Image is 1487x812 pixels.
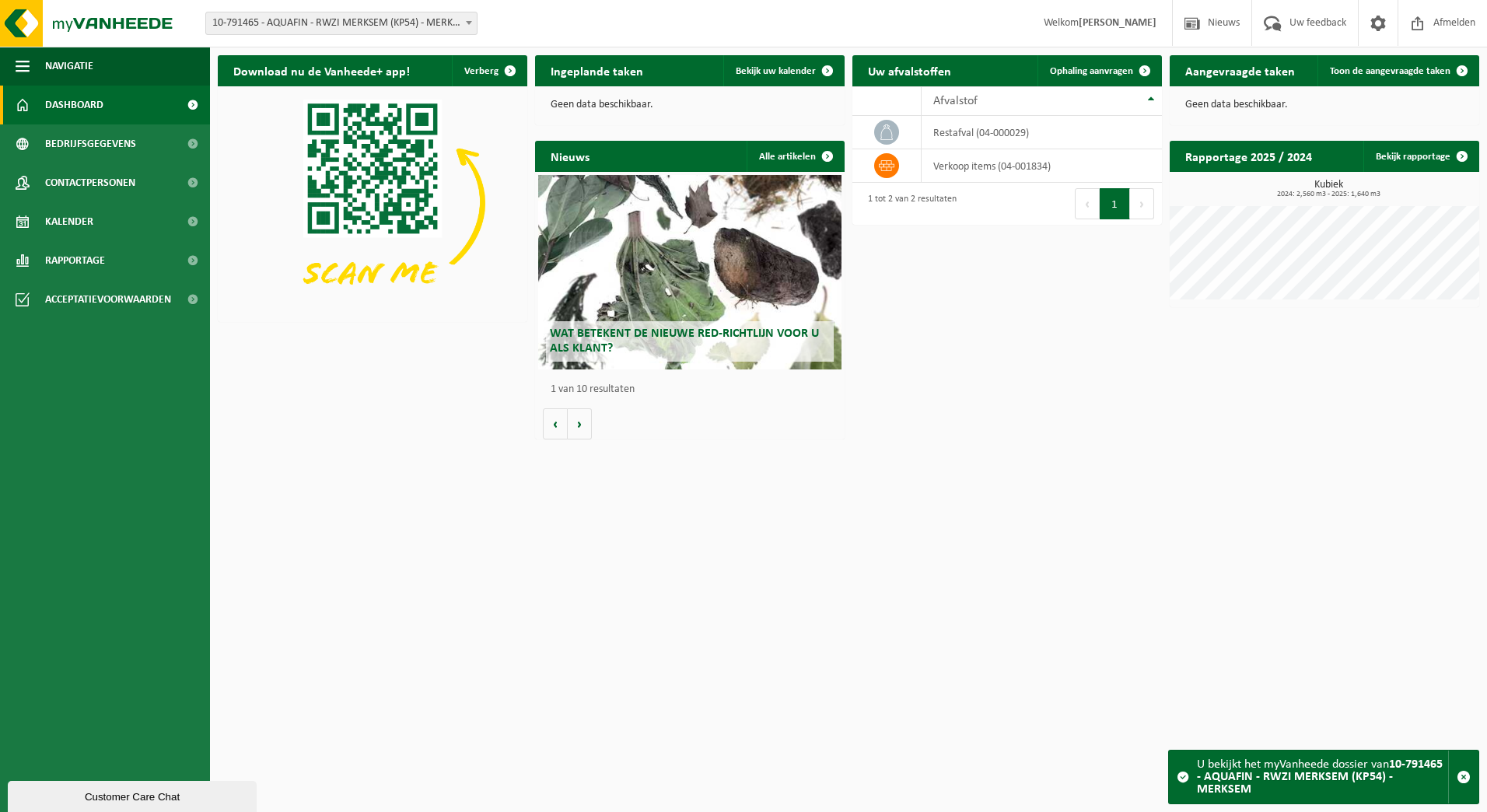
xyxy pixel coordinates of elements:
span: Afvalstof [933,95,978,107]
iframe: chat widget [8,778,260,812]
span: Kalender [45,202,93,241]
a: Ophaling aanvragen [1037,55,1160,86]
button: Volgende [568,408,592,439]
td: restafval (04-000029) [922,116,1162,149]
h2: Nieuws [535,141,605,171]
span: Verberg [464,66,499,76]
p: 1 van 10 resultaten [551,384,837,395]
a: Wat betekent de nieuwe RED-richtlijn voor u als klant? [538,175,841,369]
button: Verberg [452,55,526,86]
div: U bekijkt het myVanheede dossier van [1197,751,1448,803]
span: 2024: 2,560 m3 - 2025: 1,640 m3 [1177,191,1479,198]
button: Next [1130,188,1154,219]
button: Vorige [543,408,568,439]
span: Navigatie [45,47,93,86]
a: Alle artikelen [747,141,843,172]
button: 1 [1100,188,1130,219]
h2: Uw afvalstoffen [852,55,967,86]
a: Bekijk uw kalender [723,55,843,86]
a: Bekijk rapportage [1363,141,1478,172]
span: Dashboard [45,86,103,124]
strong: 10-791465 - AQUAFIN - RWZI MERKSEM (KP54) - MERKSEM [1197,758,1443,796]
span: Ophaling aanvragen [1050,66,1133,76]
span: Bekijk uw kalender [736,66,816,76]
span: Acceptatievoorwaarden [45,280,171,319]
span: Toon de aangevraagde taken [1330,66,1450,76]
h2: Download nu de Vanheede+ app! [218,55,425,86]
span: 10-791465 - AQUAFIN - RWZI MERKSEM (KP54) - MERKSEM [206,12,477,34]
span: Bedrijfsgegevens [45,124,136,163]
p: Geen data beschikbaar. [1185,100,1464,110]
a: Toon de aangevraagde taken [1317,55,1478,86]
img: Download de VHEPlus App [218,86,527,319]
p: Geen data beschikbaar. [551,100,829,110]
h3: Kubiek [1177,180,1479,198]
h2: Ingeplande taken [535,55,659,86]
strong: [PERSON_NAME] [1079,17,1156,29]
span: Contactpersonen [45,163,135,202]
span: Wat betekent de nieuwe RED-richtlijn voor u als klant? [550,327,819,355]
span: 10-791465 - AQUAFIN - RWZI MERKSEM (KP54) - MERKSEM [205,12,478,35]
span: Rapportage [45,241,105,280]
button: Previous [1075,188,1100,219]
td: verkoop items (04-001834) [922,149,1162,183]
h2: Rapportage 2025 / 2024 [1170,141,1328,171]
div: 1 tot 2 van 2 resultaten [860,187,957,221]
h2: Aangevraagde taken [1170,55,1310,86]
